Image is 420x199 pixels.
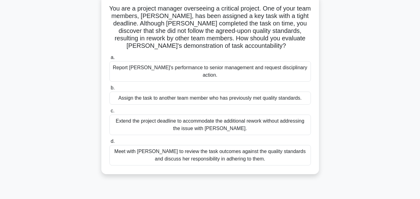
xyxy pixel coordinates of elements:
h5: You are a project manager overseeing a critical project. One of your team members, [PERSON_NAME],... [109,5,312,50]
div: Assign the task to another team member who has previously met quality standards. [109,92,311,105]
span: b. [111,85,115,90]
span: a. [111,55,115,60]
div: Extend the project deadline to accommodate the additional rework without addressing the issue wit... [109,115,311,135]
span: d. [111,138,115,144]
div: Meet with [PERSON_NAME] to review the task outcomes against the quality standards and discuss her... [109,145,311,165]
div: Report [PERSON_NAME]'s performance to senior management and request disciplinary action. [109,61,311,82]
span: c. [111,108,114,113]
